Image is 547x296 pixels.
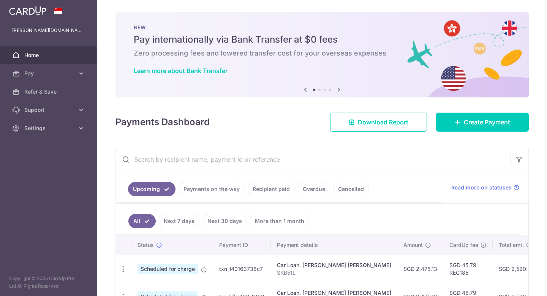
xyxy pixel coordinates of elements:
td: SGD 45.79 REC185 [443,255,493,283]
span: CardUp fee [449,241,478,249]
img: CardUp [9,6,46,15]
a: Cancelled [333,182,369,196]
p: [PERSON_NAME][DOMAIN_NAME][EMAIL_ADDRESS][PERSON_NAME][DOMAIN_NAME] [12,27,85,34]
a: Overdue [298,182,330,196]
th: Payment details [271,235,397,255]
td: txn_f40163738c7 [213,255,271,283]
span: Total amt. [499,241,524,249]
span: Scheduled for charge [138,264,198,274]
span: Amount [403,241,423,249]
a: Learn more about Bank Transfer [134,67,228,75]
img: Bank transfer banner [115,12,529,97]
a: All [128,214,156,228]
a: More than 1 month [250,214,309,228]
a: Download Report [330,113,427,132]
p: SKB51L [277,269,391,277]
a: Recipient paid [248,182,295,196]
a: Read more on statuses [451,184,519,191]
span: Home [24,51,74,59]
h4: Payments Dashboard [115,115,210,129]
th: Payment ID [213,235,271,255]
a: Create Payment [436,113,529,132]
td: SGD 2,475.13 [397,255,443,283]
span: Support [24,106,74,114]
a: Payments on the way [179,182,245,196]
h6: Zero processing fees and lowered transfer cost for your overseas expenses [134,49,511,58]
p: NEW [134,24,511,30]
span: Settings [24,124,74,132]
a: Next 7 days [159,214,199,228]
span: Refer & Save [24,88,74,95]
a: Upcoming [128,182,175,196]
a: Next 30 days [202,214,247,228]
h5: Pay internationally via Bank Transfer at $0 fees [134,33,511,46]
div: Car Loan. [PERSON_NAME] [PERSON_NAME] [277,261,391,269]
span: Status [138,241,154,249]
span: Pay [24,70,74,77]
span: Create Payment [464,118,510,127]
span: Read more on statuses [451,184,512,191]
input: Search by recipient name, payment id or reference [116,147,510,172]
td: SGD 2,520.92 [493,255,541,283]
span: Download Report [358,118,408,127]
